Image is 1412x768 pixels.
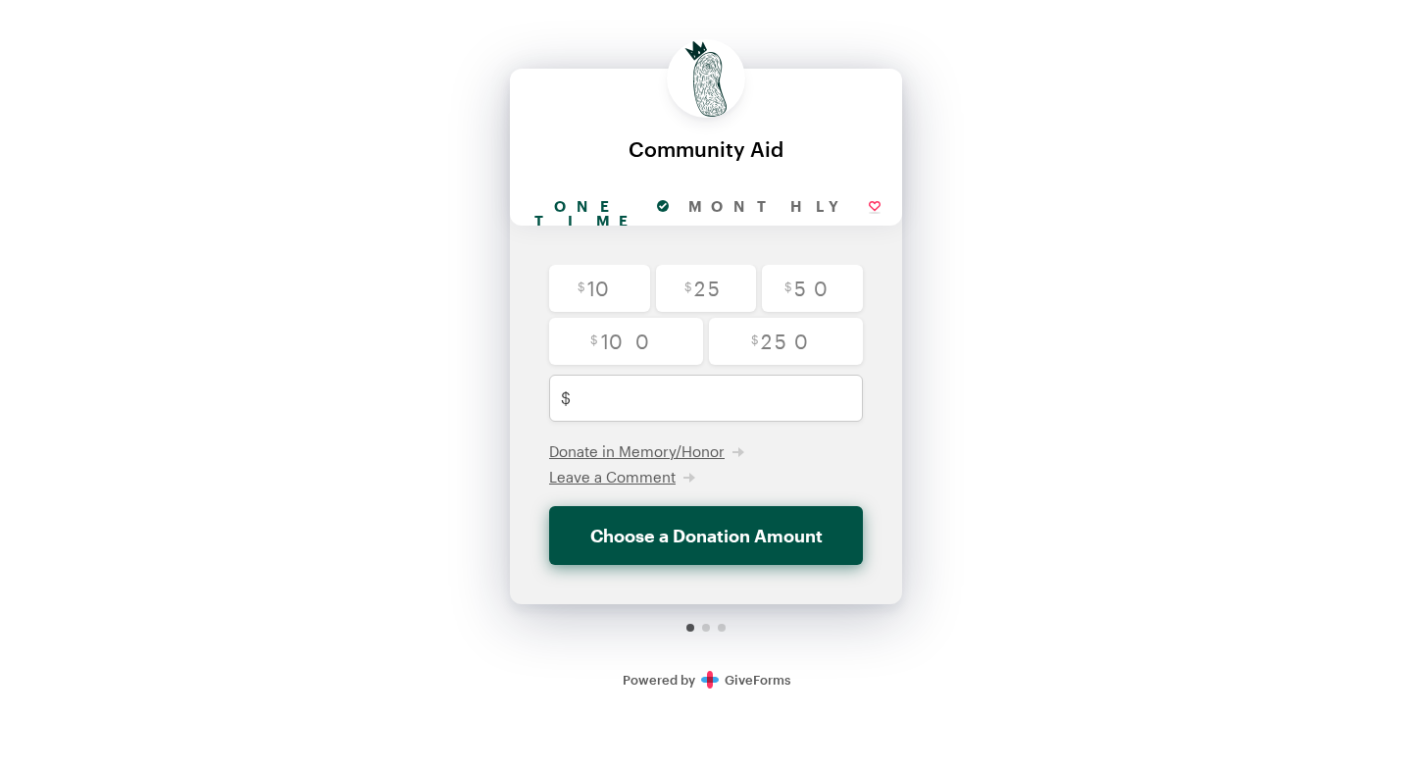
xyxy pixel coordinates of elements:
[529,137,882,160] div: Community Aid
[549,441,744,461] button: Donate in Memory/Honor
[549,506,863,565] button: Choose a Donation Amount
[549,467,695,486] button: Leave a Comment
[623,672,790,688] a: Secure DonationsPowered byGiveForms
[549,442,725,460] span: Donate in Memory/Honor
[549,468,676,486] span: Leave a Comment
